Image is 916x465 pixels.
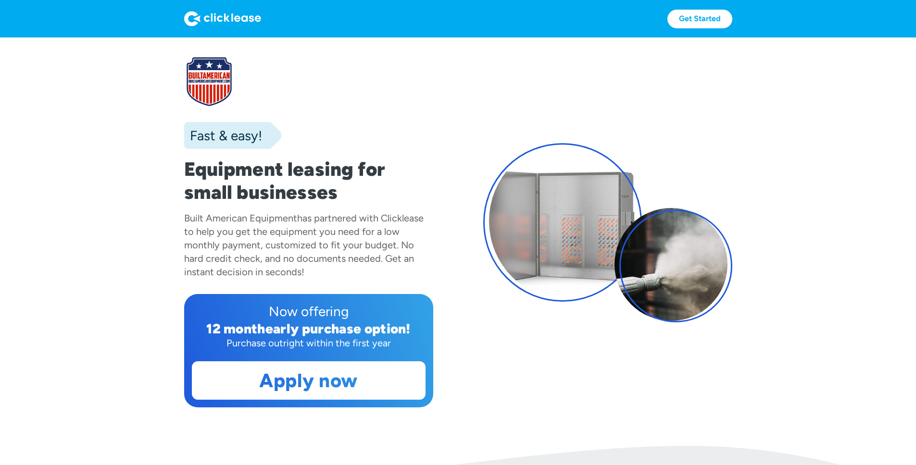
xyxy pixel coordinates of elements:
[192,302,426,321] div: Now offering
[206,320,265,337] div: 12 month
[265,320,411,337] div: early purchase option!
[184,212,297,224] div: Built American Equipment
[184,11,261,26] img: Logo
[184,126,262,145] div: Fast & easy!
[192,362,425,399] a: Apply now
[192,336,426,350] div: Purchase outright within the first year
[184,158,433,204] h1: Equipment leasing for small businesses
[184,212,424,278] div: has partnered with Clicklease to help you get the equipment you need for a low monthly payment, c...
[667,10,732,28] a: Get Started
